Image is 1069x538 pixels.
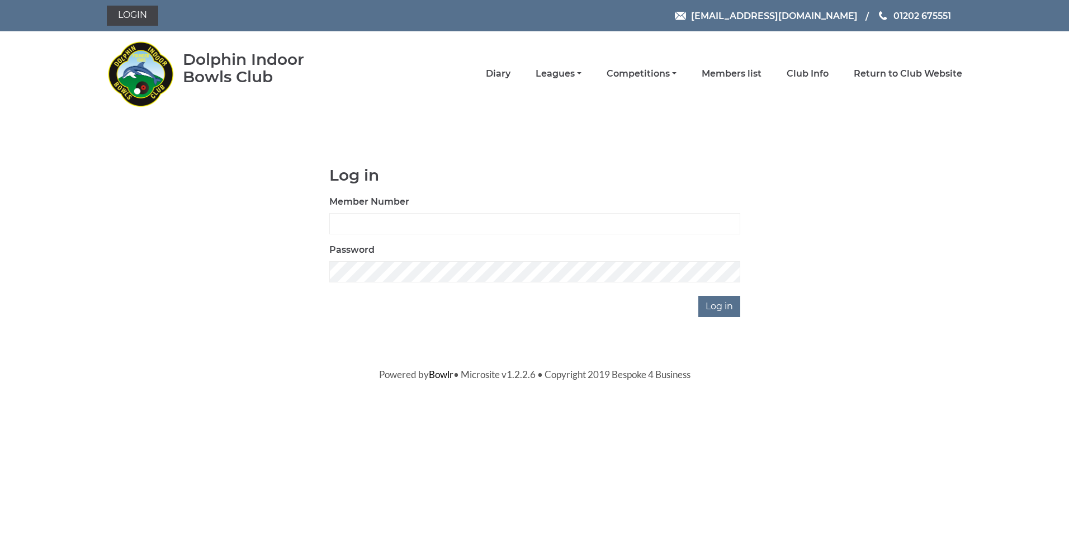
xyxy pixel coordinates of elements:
[379,369,690,380] span: Powered by • Microsite v1.2.2.6 • Copyright 2019 Bespoke 4 Business
[691,10,858,21] span: [EMAIL_ADDRESS][DOMAIN_NAME]
[536,68,581,80] a: Leagues
[698,296,740,317] input: Log in
[429,369,453,380] a: Bowlr
[329,167,740,184] h1: Log in
[486,68,510,80] a: Diary
[329,195,409,209] label: Member Number
[787,68,829,80] a: Club Info
[854,68,962,80] a: Return to Club Website
[675,9,858,23] a: Email [EMAIL_ADDRESS][DOMAIN_NAME]
[877,9,951,23] a: Phone us 01202 675551
[675,12,686,20] img: Email
[607,68,677,80] a: Competitions
[329,243,375,257] label: Password
[702,68,761,80] a: Members list
[107,6,158,26] a: Login
[879,11,887,20] img: Phone us
[107,35,174,113] img: Dolphin Indoor Bowls Club
[183,51,340,86] div: Dolphin Indoor Bowls Club
[893,10,951,21] span: 01202 675551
